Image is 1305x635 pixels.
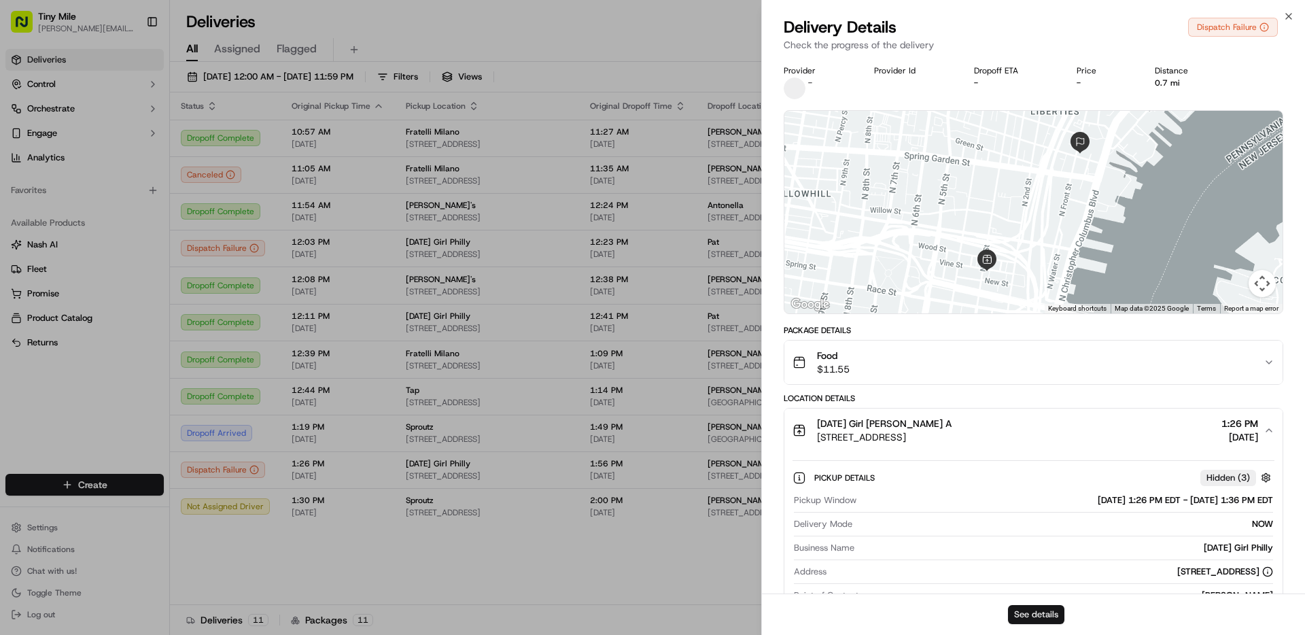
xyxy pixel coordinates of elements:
[794,566,826,578] span: Address
[14,305,24,316] div: 📗
[974,65,1055,76] div: Dropoff ETA
[42,211,110,222] span: [PERSON_NAME]
[128,304,218,317] span: API Documentation
[1048,304,1107,313] button: Keyboard shortcuts
[61,130,223,143] div: Start new chat
[1077,65,1133,76] div: Price
[865,589,1273,602] div: [PERSON_NAME]
[14,54,247,76] p: Welcome 👋
[1155,78,1225,88] div: 0.7 mi
[27,304,104,317] span: Knowledge Base
[27,211,38,222] img: 1736555255976-a54dd68f-1ca7-489b-9aae-adbdc363a1c4
[120,211,158,222] span: 12:10 PM
[784,16,897,38] span: Delivery Details
[1221,430,1258,444] span: [DATE]
[1197,305,1216,312] a: Terms (opens in new tab)
[42,247,110,258] span: [PERSON_NAME]
[1206,472,1250,484] span: Hidden ( 3 )
[794,542,854,554] span: Business Name
[814,473,877,483] span: Pickup Details
[8,298,109,323] a: 📗Knowledge Base
[61,143,187,154] div: We're available if you need us!
[794,494,856,507] span: Pickup Window
[35,88,245,102] input: Got a question? Start typing here...
[1221,417,1258,430] span: 1:26 PM
[14,198,35,220] img: Bea Lacdao
[794,518,852,530] span: Delivery Mode
[784,38,1283,52] p: Check the progress of the delivery
[14,177,91,188] div: Past conversations
[27,248,38,259] img: 1736555255976-a54dd68f-1ca7-489b-9aae-adbdc363a1c4
[120,247,148,258] span: [DATE]
[784,325,1283,336] div: Package Details
[14,14,41,41] img: Nash
[1177,566,1273,578] div: [STREET_ADDRESS]
[860,542,1273,554] div: [DATE] Girl Philly
[14,235,35,256] img: Masood Aslam
[788,296,833,313] img: Google
[817,349,850,362] span: Food
[96,337,164,347] a: Powered byPylon
[211,174,247,190] button: See all
[113,211,118,222] span: •
[1077,78,1133,88] div: -
[1115,305,1189,312] span: Map data ©2025 Google
[14,130,38,154] img: 1736555255976-a54dd68f-1ca7-489b-9aae-adbdc363a1c4
[113,247,118,258] span: •
[974,78,1055,88] div: -
[784,393,1283,404] div: Location Details
[231,134,247,150] button: Start new chat
[1155,65,1225,76] div: Distance
[784,409,1283,452] button: [DATE] Girl [PERSON_NAME] A[STREET_ADDRESS]1:26 PM[DATE]
[817,417,952,430] span: [DATE] Girl [PERSON_NAME] A
[1249,270,1276,297] button: Map camera controls
[817,362,850,376] span: $11.55
[1188,18,1278,37] button: Dispatch Failure
[1224,305,1278,312] a: Report a map error
[858,518,1273,530] div: NOW
[784,65,852,76] div: Provider
[135,337,164,347] span: Pylon
[29,130,53,154] img: 1753817452368-0c19585d-7be3-40d9-9a41-2dc781b3d1eb
[109,298,224,323] a: 💻API Documentation
[817,430,952,444] span: [STREET_ADDRESS]
[1200,469,1274,486] button: Hidden (3)
[874,65,952,76] div: Provider Id
[794,589,859,602] span: Point of Contact
[115,305,126,316] div: 💻
[784,341,1283,384] button: Food$11.55
[1008,605,1064,624] button: See details
[862,494,1273,507] div: [DATE] 1:26 PM EDT - [DATE] 1:36 PM EDT
[788,296,833,313] a: Open this area in Google Maps (opens a new window)
[808,78,812,88] span: -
